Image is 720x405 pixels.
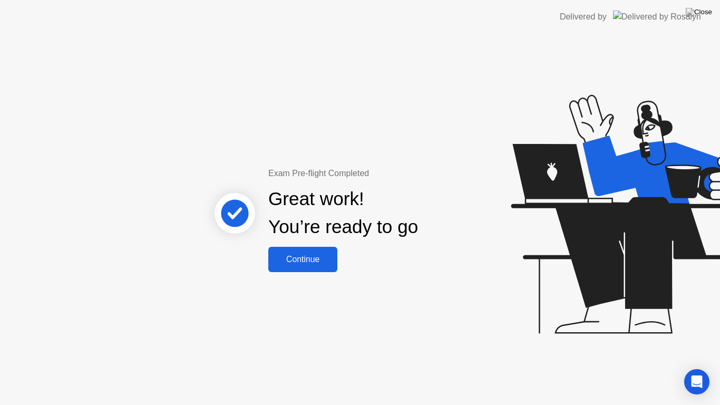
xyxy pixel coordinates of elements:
[268,167,486,180] div: Exam Pre-flight Completed
[613,11,701,23] img: Delivered by Rosalyn
[686,8,712,16] img: Close
[268,185,418,241] div: Great work! You’re ready to go
[560,11,607,23] div: Delivered by
[684,369,709,394] div: Open Intercom Messenger
[268,247,337,272] button: Continue
[271,255,334,264] div: Continue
